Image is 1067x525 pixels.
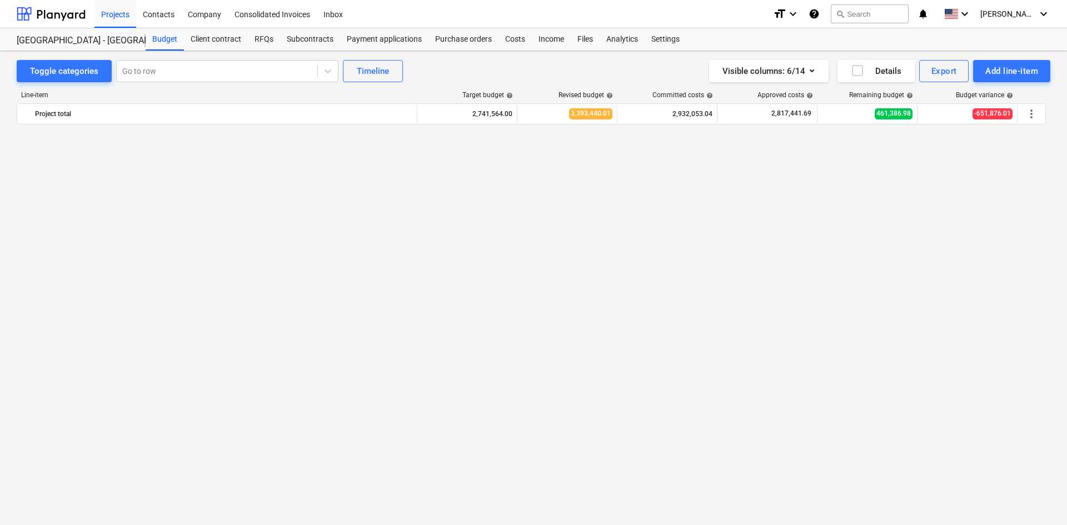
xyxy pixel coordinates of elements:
button: Toggle categories [17,60,112,82]
a: Client contract [184,28,248,51]
div: Committed costs [652,91,713,99]
a: Subcontracts [280,28,340,51]
i: keyboard_arrow_down [1037,7,1050,21]
div: 2,741,564.00 [422,105,512,123]
i: format_size [773,7,786,21]
div: Approved costs [757,91,813,99]
div: 2,932,053.04 [622,105,712,123]
i: keyboard_arrow_down [786,7,800,21]
span: help [504,92,513,99]
div: Budget variance [956,91,1013,99]
button: Search [831,4,909,23]
button: Timeline [343,60,403,82]
span: help [604,92,613,99]
div: [GEOGRAPHIC_DATA] - [GEOGRAPHIC_DATA] [17,35,132,47]
a: Analytics [600,28,645,51]
i: notifications [918,7,929,21]
a: Budget [146,28,184,51]
span: help [804,92,813,99]
a: RFQs [248,28,280,51]
iframe: Chat Widget [1011,472,1067,525]
button: Add line-item [973,60,1050,82]
span: 2,817,441.69 [770,109,812,118]
div: Target budget [462,91,513,99]
a: Files [571,28,600,51]
span: 3,393,440.01 [569,108,612,119]
i: Knowledge base [809,7,820,21]
span: search [836,9,845,18]
div: Visible columns : 6/14 [722,64,815,78]
a: Settings [645,28,686,51]
div: Export [931,64,957,78]
a: Payment applications [340,28,428,51]
span: -651,876.01 [973,108,1013,119]
i: keyboard_arrow_down [958,7,971,21]
span: 461,386.98 [875,108,913,119]
a: Income [532,28,571,51]
button: Export [919,60,969,82]
span: [PERSON_NAME] [980,9,1036,18]
div: Toggle categories [30,64,98,78]
a: Costs [498,28,532,51]
button: Details [837,60,915,82]
div: Project total [35,105,412,123]
a: Purchase orders [428,28,498,51]
div: Line-item [17,91,418,99]
div: Remaining budget [849,91,913,99]
div: Timeline [357,64,389,78]
div: Add line-item [985,64,1038,78]
div: Revised budget [559,91,613,99]
span: help [904,92,913,99]
span: help [704,92,713,99]
button: Visible columns:6/14 [709,60,829,82]
span: More actions [1025,107,1038,121]
span: help [1004,92,1013,99]
div: Details [851,64,901,78]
